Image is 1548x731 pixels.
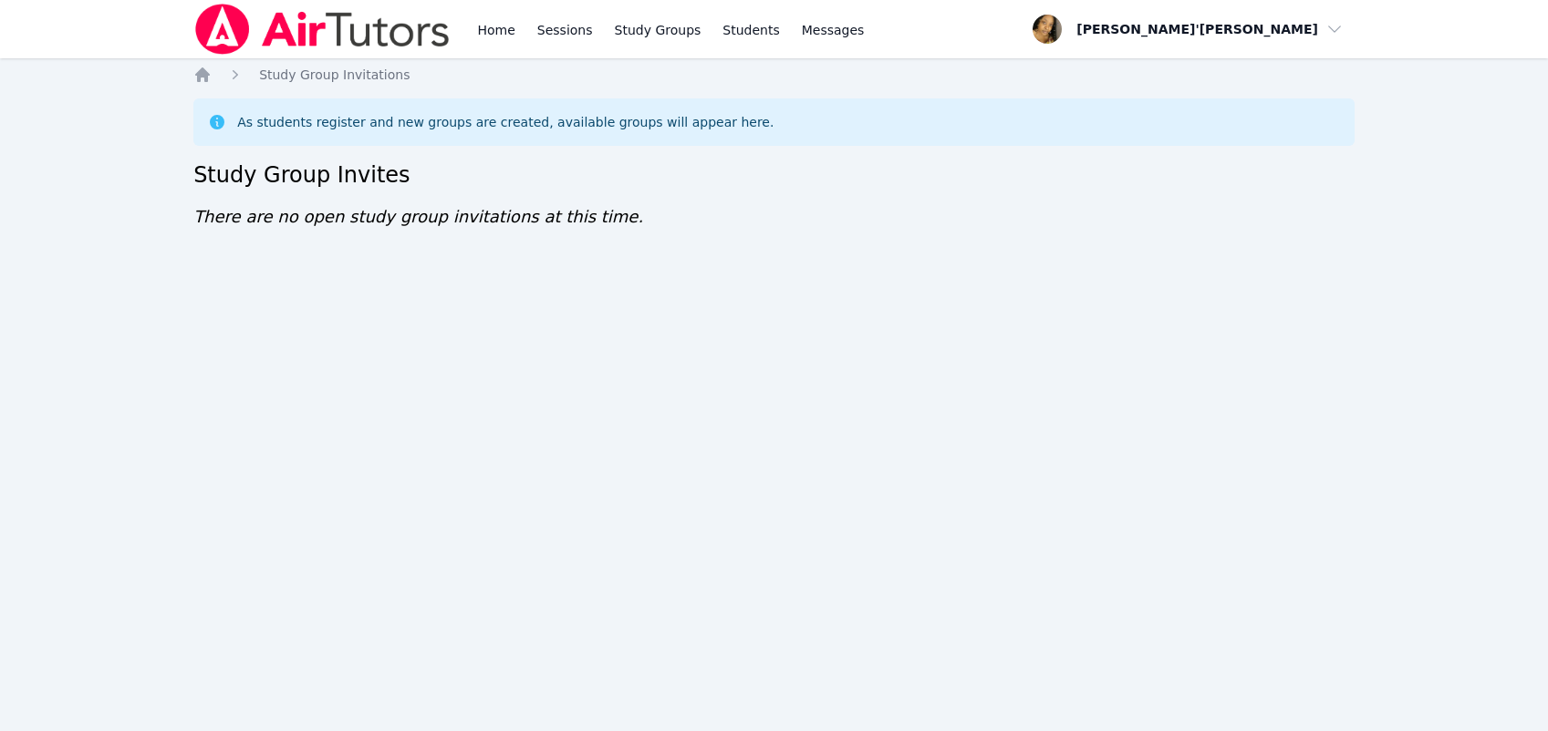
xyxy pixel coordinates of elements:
span: There are no open study group invitations at this time. [193,207,643,226]
div: As students register and new groups are created, available groups will appear here. [237,113,774,131]
h2: Study Group Invites [193,160,1355,190]
a: Study Group Invitations [259,66,410,84]
img: Air Tutors [193,4,452,55]
nav: Breadcrumb [193,66,1355,84]
span: Messages [802,21,865,39]
span: Study Group Invitations [259,67,410,82]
